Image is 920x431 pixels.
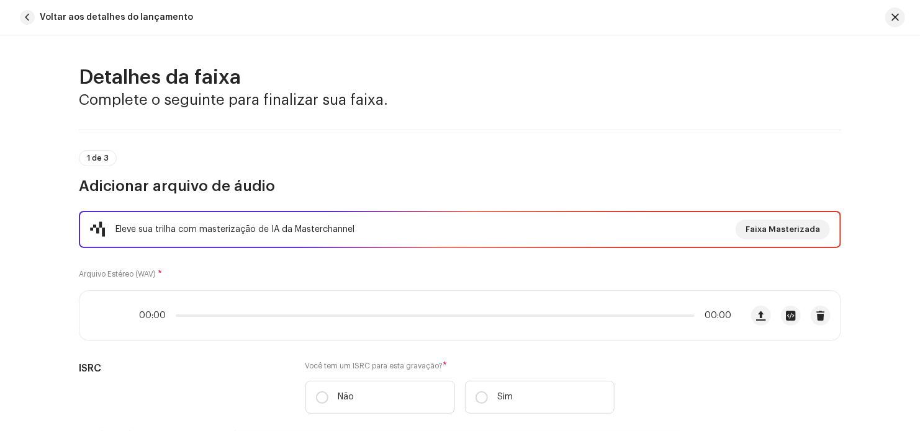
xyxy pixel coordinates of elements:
button: Faixa Masterizada [736,220,830,239]
span: 00:00 [700,311,731,321]
h3: Adicionar arquivo de áudio [79,176,841,196]
label: Você tem um ISRC para esta gravação? [305,361,615,371]
p: Não [338,391,354,404]
h2: Detalhes da faixa [79,65,841,90]
div: Eleve sua trilha com masterização de IA da Masterchannel [115,222,354,237]
h3: Complete o seguinte para finalizar sua faixa. [79,90,841,110]
p: Sim [498,391,513,404]
h5: ISRC [79,361,286,376]
span: Faixa Masterizada [746,217,820,242]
